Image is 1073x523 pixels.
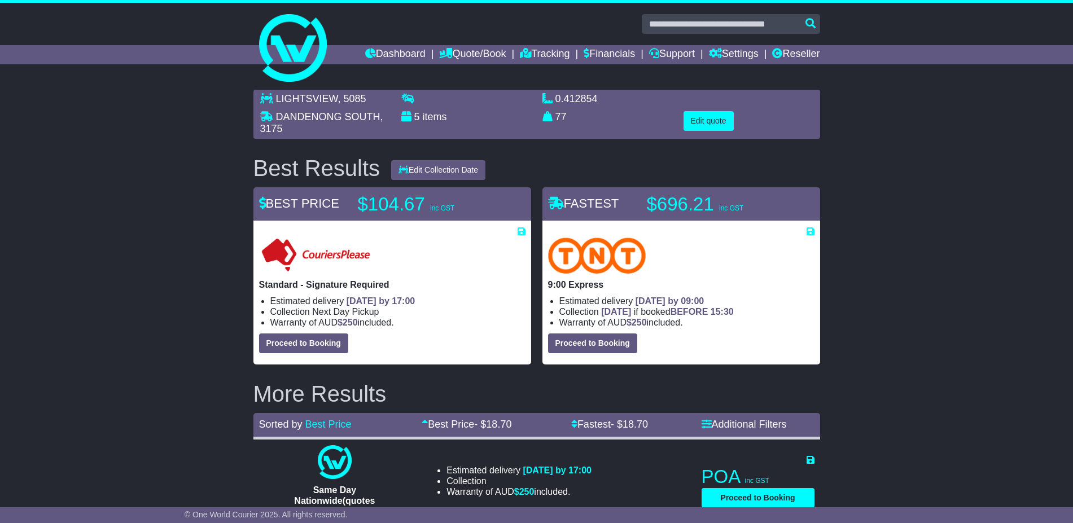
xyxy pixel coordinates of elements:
[365,45,426,64] a: Dashboard
[632,318,647,327] span: 250
[343,318,358,327] span: 250
[248,156,386,181] div: Best Results
[446,465,592,476] li: Estimated delivery
[338,93,366,104] span: , 5085
[423,111,447,122] span: items
[520,45,570,64] a: Tracking
[446,476,592,486] li: Collection
[548,333,637,353] button: Proceed to Booking
[702,488,814,508] button: Proceed to Booking
[259,279,525,290] p: Standard - Signature Required
[294,485,375,516] span: Same Day Nationwide(quotes take 0.5-1 hour)
[259,238,373,274] img: Couriers Please: Standard - Signature Required
[318,445,352,479] img: One World Courier: Same Day Nationwide(quotes take 0.5-1 hour)
[270,306,525,317] li: Collection
[276,111,380,122] span: DANDENONG SOUTH
[253,381,820,406] h2: More Results
[474,419,511,430] span: - $
[772,45,820,64] a: Reseller
[548,196,619,210] span: FASTEST
[439,45,506,64] a: Quote/Book
[684,111,734,131] button: Edit quote
[601,307,733,317] span: if booked
[745,477,769,485] span: inc GST
[584,45,635,64] a: Financials
[446,486,592,497] li: Warranty of AUD included.
[611,419,648,430] span: - $
[623,419,648,430] span: 18.70
[711,307,734,317] span: 15:30
[260,111,383,135] span: , 3175
[276,93,338,104] span: LIGHTSVIEW
[338,318,358,327] span: $
[422,419,511,430] a: Best Price- $18.70
[548,238,646,274] img: TNT Domestic: 9:00 Express
[430,204,454,212] span: inc GST
[270,317,525,328] li: Warranty of AUD included.
[559,306,814,317] li: Collection
[647,193,788,216] p: $696.21
[259,196,339,210] span: BEST PRICE
[719,204,743,212] span: inc GST
[414,111,420,122] span: 5
[185,510,348,519] span: © One World Courier 2025. All rights reserved.
[486,419,511,430] span: 18.70
[627,318,647,327] span: $
[601,307,631,317] span: [DATE]
[523,465,592,475] span: [DATE] by 17:00
[519,487,535,496] span: 250
[636,296,704,306] span: [DATE] by 09:00
[702,419,787,430] a: Additional Filters
[555,111,567,122] span: 77
[559,296,814,306] li: Estimated delivery
[305,419,352,430] a: Best Price
[514,487,535,496] span: $
[391,160,485,180] button: Edit Collection Date
[358,193,499,216] p: $104.67
[671,307,708,317] span: BEFORE
[270,296,525,306] li: Estimated delivery
[709,45,759,64] a: Settings
[259,333,348,353] button: Proceed to Booking
[571,419,648,430] a: Fastest- $18.70
[559,317,814,328] li: Warranty of AUD included.
[702,465,814,488] p: POA
[312,307,379,317] span: Next Day Pickup
[649,45,695,64] a: Support
[548,279,814,290] p: 9:00 Express
[555,93,598,104] span: 0.412854
[259,419,303,430] span: Sorted by
[347,296,415,306] span: [DATE] by 17:00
